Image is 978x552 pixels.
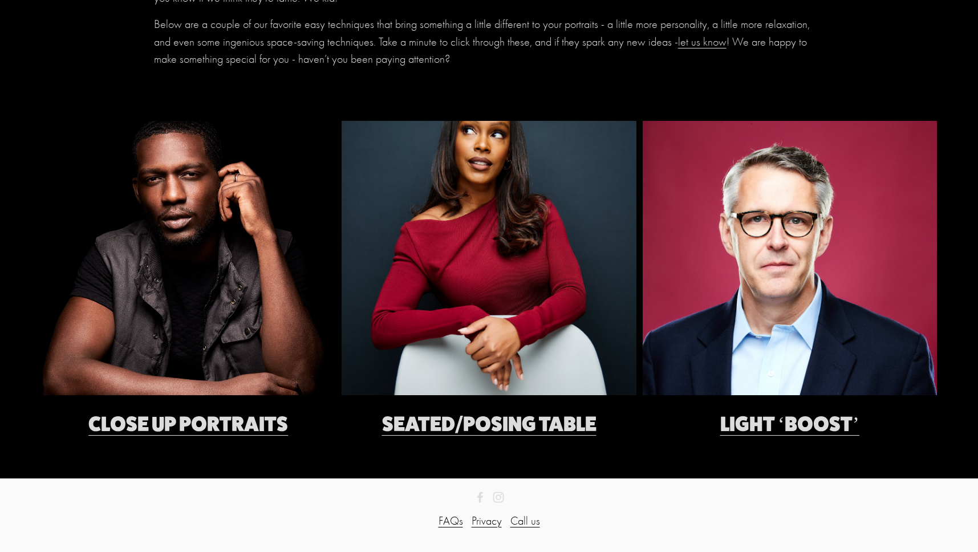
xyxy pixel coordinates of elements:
[493,492,504,503] a: Instagram
[382,411,596,436] a: Seated/posing table
[439,513,463,530] a: FAQs
[474,492,486,503] a: 2 Dudes & A Booth
[510,513,540,530] a: Call us
[678,35,727,48] a: let us know
[88,411,288,436] a: close Up Portraits
[720,411,859,436] a: Light ‘boost’
[154,16,825,68] p: Below are a couple of our favorite easy techniques that bring something a little different to you...
[472,513,502,530] a: Privacy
